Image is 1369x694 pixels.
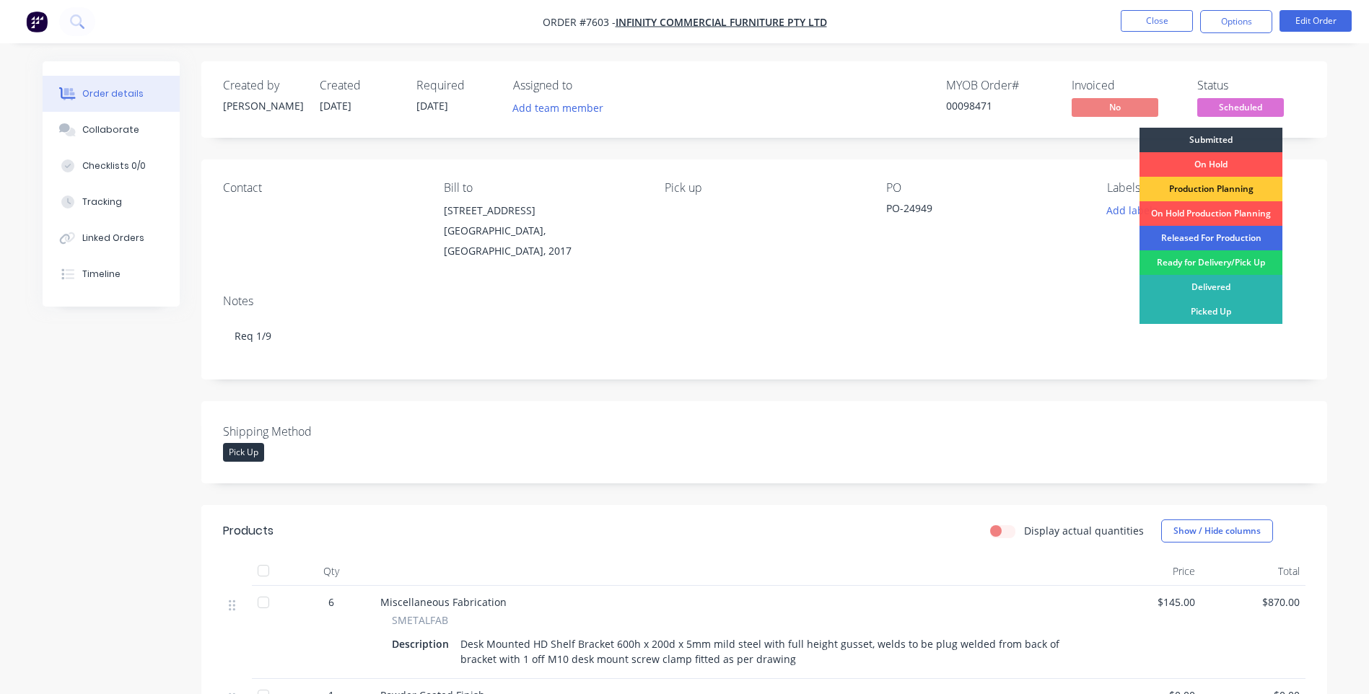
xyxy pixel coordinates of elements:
label: Display actual quantities [1024,523,1144,538]
div: Total [1201,557,1305,586]
div: Products [223,522,274,540]
button: Order details [43,76,180,112]
span: Scheduled [1197,98,1284,116]
button: Scheduled [1197,98,1284,120]
div: On Hold Production Planning [1140,201,1282,226]
div: Checklists 0/0 [82,159,146,172]
div: Pick up [665,181,862,195]
div: Contact [223,181,421,195]
div: Desk Mounted HD Shelf Bracket 600h x 200d x 5mm mild steel with full height gusset, welds to be p... [455,633,1079,669]
button: Linked Orders [43,220,180,256]
span: SMETALFAB [392,612,448,628]
div: PO-24949 [886,201,1067,221]
div: Production Planning [1140,177,1282,201]
div: Description [392,633,455,654]
div: Created by [223,79,302,92]
span: Miscellaneous Fabrication [380,595,507,609]
button: Checklists 0/0 [43,148,180,184]
button: Add team member [513,98,611,118]
div: Collaborate [82,123,139,136]
div: Assigned to [513,79,657,92]
div: Req 1/9 [223,314,1305,358]
button: Show / Hide columns [1161,519,1273,543]
button: Collaborate [43,112,180,148]
div: MYOB Order # [946,79,1054,92]
div: [STREET_ADDRESS][GEOGRAPHIC_DATA], [GEOGRAPHIC_DATA], 2017 [444,201,642,261]
button: Add team member [504,98,611,118]
div: PO [886,181,1084,195]
a: Infinity Commercial Furniture Pty Ltd [616,15,827,29]
div: [STREET_ADDRESS] [444,201,642,221]
label: Shipping Method [223,423,403,440]
span: [DATE] [416,99,448,113]
div: Required [416,79,496,92]
span: $870.00 [1207,594,1300,610]
div: Tracking [82,196,122,208]
div: [PERSON_NAME] [223,98,302,113]
div: Timeline [82,268,121,281]
button: Edit Order [1280,10,1352,32]
button: Timeline [43,256,180,292]
span: No [1072,98,1158,116]
div: Delivered [1140,275,1282,299]
div: Notes [223,294,1305,308]
div: Pick Up [223,443,264,462]
button: Tracking [43,184,180,220]
div: Released For Production [1140,226,1282,250]
div: Created [320,79,399,92]
div: On Hold [1140,152,1282,177]
div: Price [1096,557,1201,586]
div: Invoiced [1072,79,1180,92]
button: Add labels [1099,201,1165,220]
div: Order details [82,87,144,100]
span: Order #7603 - [543,15,616,29]
div: Qty [288,557,375,586]
div: Status [1197,79,1305,92]
span: [DATE] [320,99,351,113]
div: Submitted [1140,128,1282,152]
div: Ready for Delivery/Pick Up [1140,250,1282,275]
div: [GEOGRAPHIC_DATA], [GEOGRAPHIC_DATA], 2017 [444,221,642,261]
img: Factory [26,11,48,32]
div: Picked Up [1140,299,1282,324]
div: Bill to [444,181,642,195]
button: Options [1200,10,1272,33]
div: Linked Orders [82,232,144,245]
div: Labels [1107,181,1305,195]
span: 6 [328,594,334,610]
span: $145.00 [1102,594,1195,610]
button: Close [1121,10,1193,32]
div: 00098471 [946,98,1054,113]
